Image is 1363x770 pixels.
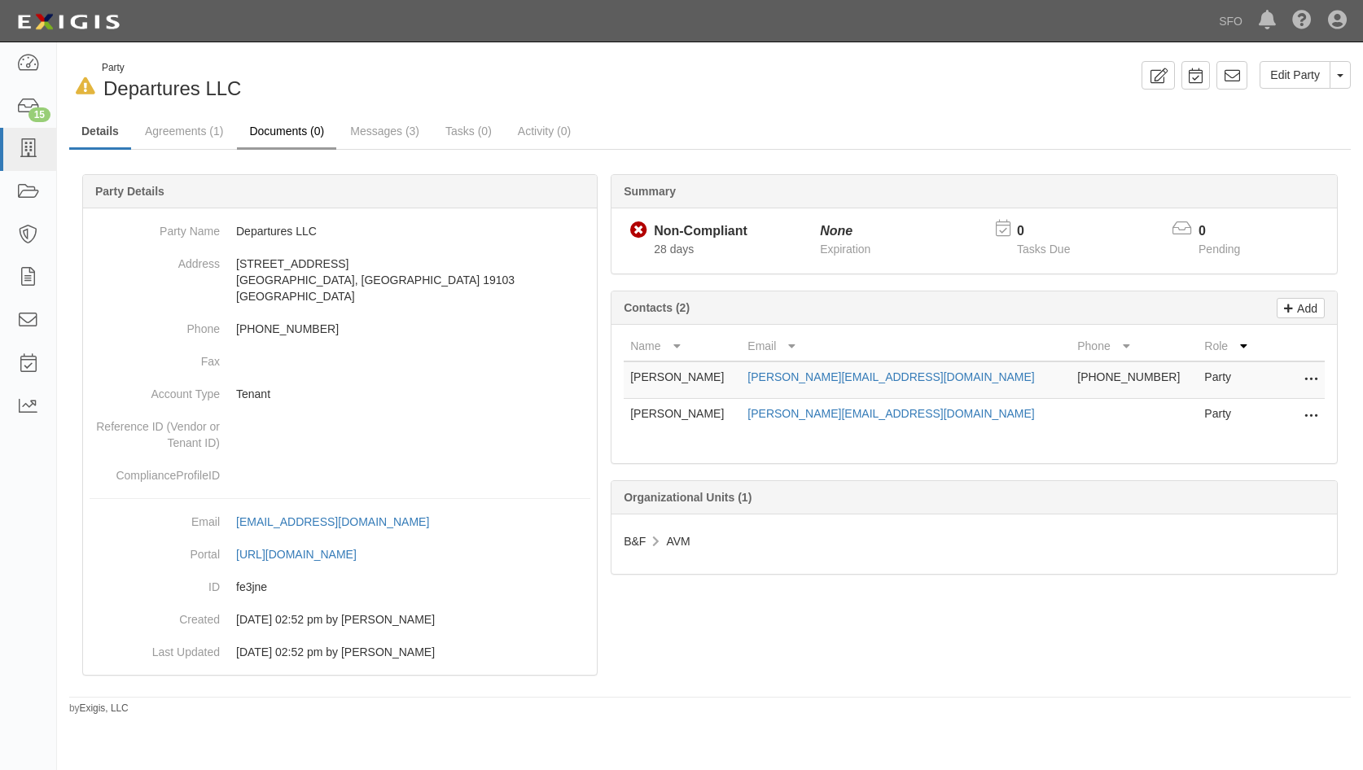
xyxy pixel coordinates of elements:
td: Party [1198,361,1260,399]
a: [PERSON_NAME][EMAIL_ADDRESS][DOMAIN_NAME] [747,407,1034,420]
p: Tenant [236,386,590,402]
th: Email [741,331,1071,361]
span: AVM [666,535,690,548]
a: SFO [1211,5,1251,37]
span: Expiration [820,243,870,256]
dt: Reference ID (Vendor or Tenant ID) [90,410,220,451]
a: Add [1277,298,1325,318]
dt: ComplianceProfileID [90,459,220,483]
dt: Phone [90,313,220,337]
small: by [69,702,129,715]
div: Non-Compliant [654,222,747,241]
span: Since 08/13/2025 [654,243,694,256]
b: Organizational Units (1) [624,491,752,504]
div: 15 [28,107,50,122]
a: Exigis, LLC [80,702,129,714]
a: Details [69,115,131,150]
p: 0 [1017,222,1090,241]
b: Party Details [95,185,164,198]
td: [PERSON_NAME] [624,399,741,435]
td: [PHONE_NUMBER] [1071,361,1198,399]
a: [EMAIL_ADDRESS][DOMAIN_NAME] [236,515,447,528]
a: Agreements (1) [133,115,235,147]
a: Documents (0) [237,115,336,150]
div: [EMAIL_ADDRESS][DOMAIN_NAME] [236,514,429,530]
dt: Portal [90,538,220,562]
a: Activity (0) [506,115,583,147]
dt: Account Type [90,378,220,402]
p: 0 [1199,222,1260,241]
dt: Created [90,603,220,628]
i: Non-Compliant [630,222,647,239]
a: [PERSON_NAME][EMAIL_ADDRESS][DOMAIN_NAME] [747,370,1034,383]
dt: ID [90,571,220,595]
span: Pending [1199,243,1240,256]
th: Phone [1071,331,1198,361]
i: Help Center - Complianz [1292,11,1312,31]
dd: 08/13/2025 02:52 pm by Sarah [90,636,590,668]
span: B&F [624,535,646,548]
dd: [PHONE_NUMBER] [90,313,590,345]
th: Name [624,331,741,361]
i: None [820,224,852,238]
b: Summary [624,185,676,198]
a: Tasks (0) [433,115,504,147]
b: Contacts (2) [624,301,690,314]
a: Messages (3) [338,115,432,147]
dt: Party Name [90,215,220,239]
div: Party [102,61,241,75]
span: Departures LLC [103,77,241,99]
td: Party [1198,399,1260,435]
dt: Fax [90,345,220,370]
dt: Last Updated [90,636,220,660]
dd: Departures LLC [90,215,590,247]
td: [PERSON_NAME] [624,361,741,399]
img: logo-5460c22ac91f19d4615b14bd174203de0afe785f0fc80cf4dbbc73dc1793850b.png [12,7,125,37]
i: In Default since 09/03/2025 [76,78,95,95]
th: Role [1198,331,1260,361]
dt: Address [90,247,220,272]
dd: 08/13/2025 02:52 pm by Sarah [90,603,590,636]
dt: Email [90,505,220,530]
div: Departures LLC [69,61,698,103]
p: Add [1293,299,1317,317]
dd: fe3jne [90,571,590,603]
a: Edit Party [1260,61,1330,89]
a: [URL][DOMAIN_NAME] [236,548,375,561]
span: Tasks Due [1017,243,1070,256]
dd: [STREET_ADDRESS] [GEOGRAPHIC_DATA], [GEOGRAPHIC_DATA] 19103 [GEOGRAPHIC_DATA] [90,247,590,313]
